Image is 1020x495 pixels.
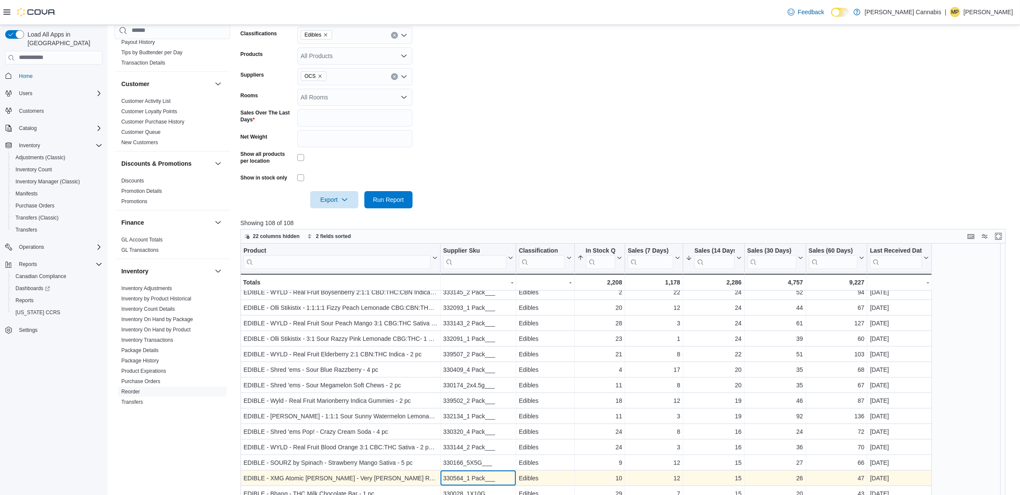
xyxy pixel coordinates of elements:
label: Suppliers [240,71,264,78]
span: Inventory On Hand by Product [121,326,191,333]
span: Transfers [12,225,102,235]
button: Remove Edibles from selection in this group [323,32,328,37]
label: Products [240,51,263,58]
div: Product [243,247,431,269]
span: Payout History [121,38,155,45]
div: 12 [628,396,680,406]
span: Manifests [15,190,37,197]
span: Customer Loyalty Points [121,108,177,114]
img: Cova [17,8,56,16]
div: 22 [628,287,680,297]
span: Customer Purchase History [121,118,185,125]
div: [DATE] [870,287,929,297]
span: Transfers [121,398,143,405]
div: 61 [747,318,803,328]
a: Promotion Details [121,188,162,194]
span: Inventory On Hand by Package [121,316,193,322]
button: Sales (30 Days) [747,247,803,269]
span: Adjustments (Classic) [15,154,65,161]
div: Sales (60 Days) [808,247,857,255]
button: Clear input [391,32,398,39]
span: Reports [15,297,34,304]
span: OCS [305,72,316,80]
button: Settings [2,324,106,336]
span: Edibles [305,31,321,39]
div: [DATE] [870,334,929,344]
a: Inventory Adjustments [121,285,172,291]
span: Reports [19,261,37,268]
button: Discounts & Promotions [121,159,211,167]
div: Supplier Sku [443,247,506,255]
div: Edibles [519,334,572,344]
button: Catalog [2,122,106,134]
div: Sales (60 Days) [808,247,857,269]
span: Customer Activity List [121,97,171,104]
div: Finance [114,234,230,258]
h3: Customer [121,79,149,88]
div: Edibles [519,365,572,375]
button: Discounts & Promotions [213,158,223,168]
button: Classification [519,247,572,269]
div: EDIBLE - Olli Stikistix - 1:1:1:1 Fizzy Peach Lemonade CBG:CBN:THC:CBD - 1 pack 4 [243,303,438,313]
div: 333143_2 Pack___ [443,318,513,328]
div: Classification [519,247,565,269]
span: MP [951,7,959,17]
button: Finance [121,218,211,226]
div: 24 [686,287,742,297]
button: Canadian Compliance [9,270,106,282]
p: | [945,7,946,17]
span: Inventory Adjustments [121,285,172,291]
div: [DATE] [870,365,929,375]
span: Package History [121,357,159,364]
a: Dashboards [12,283,53,294]
div: [DATE] [870,380,929,390]
span: 22 columns hidden [253,233,300,240]
div: Sales (7 Days) [628,247,673,269]
span: Inventory [19,142,40,149]
a: Settings [15,325,41,335]
span: Washington CCRS [12,307,102,318]
div: 28 [577,318,622,328]
button: In Stock Qty [577,247,622,269]
span: Reorder [121,388,140,395]
span: Reports [15,259,102,269]
div: EDIBLE - WYLD - Real Fruit Sour Peach Mango 3:1 CBG:THC Sativa - 2 pack [243,318,438,328]
a: Home [15,71,36,81]
div: 21 [577,349,622,359]
span: Adjustments (Classic) [12,152,102,163]
a: GL Account Totals [121,236,163,242]
div: Edibles [519,349,572,359]
span: GL Transactions [121,246,159,253]
button: [US_STATE] CCRS [9,306,106,319]
button: Open list of options [401,32,407,39]
button: Purchase Orders [9,200,106,212]
div: EDIBLE - Shred 'ems - Sour Megamelon Soft Chews - 2 pc [243,380,438,390]
div: [DATE] [870,396,929,406]
a: Dashboards [9,282,106,294]
span: Inventory Manager (Classic) [15,178,80,185]
span: Inventory Transactions [121,336,173,343]
div: EDIBLE - WYLD - Real Fruit Elderberry 2:1 CBN:THC Indica - 2 pc [243,349,438,359]
div: Discounts & Promotions [114,175,230,210]
div: Edibles [519,380,572,390]
div: 333145_2 Pack___ [443,287,513,297]
h3: Discounts & Promotions [121,159,191,167]
a: Tips by Budtender per Day [121,49,182,55]
div: 19 [686,411,742,421]
div: - [519,277,572,288]
a: Product Expirations [121,368,166,374]
span: Users [15,88,102,99]
span: Inventory by Product Historical [121,295,191,302]
span: Inventory Count [15,166,52,173]
p: [PERSON_NAME] [964,7,1013,17]
a: Customer Queue [121,129,160,135]
a: Transfers (Classic) [12,213,62,223]
div: Edibles [519,318,572,328]
span: Customer Queue [121,128,160,135]
div: Edibles [519,287,572,297]
span: Feedback [798,8,824,16]
div: 2,208 [577,277,622,288]
div: 87 [808,396,864,406]
p: [PERSON_NAME] Cannabis [865,7,941,17]
div: 339507_2 Pack___ [443,349,513,359]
